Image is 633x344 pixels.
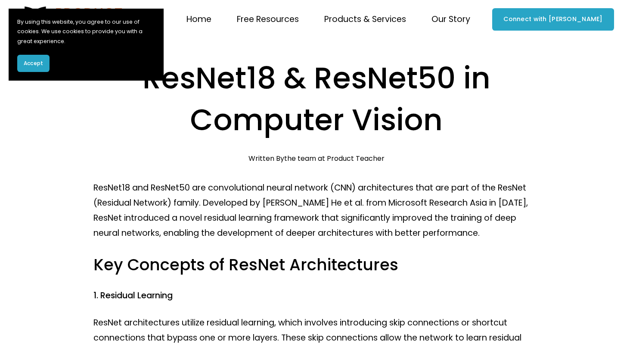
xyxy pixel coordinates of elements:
[17,17,155,46] p: By using this website, you agree to our use of cookies. We use cookies to provide you with a grea...
[431,12,470,27] span: Our Story
[492,8,614,31] a: Connect with [PERSON_NAME]
[19,6,124,32] img: Product Teacher
[17,55,50,72] button: Accept
[248,154,385,163] div: Written By
[93,57,540,141] h1: ResNet18 & ResNet50 in Computer Vision
[93,254,540,276] h3: Key Concepts of ResNet Architectures
[324,11,406,28] a: folder dropdown
[431,11,470,28] a: folder dropdown
[237,12,299,27] span: Free Resources
[186,11,211,28] a: Home
[237,11,299,28] a: folder dropdown
[93,290,540,301] h4: 1. Residual Learning
[24,59,43,67] span: Accept
[93,180,540,241] p: ResNet18 and ResNet50 are convolutional neural network (CNN) architectures that are part of the R...
[9,9,164,81] section: Cookie banner
[284,153,385,163] a: the team at Product Teacher
[324,12,406,27] span: Products & Services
